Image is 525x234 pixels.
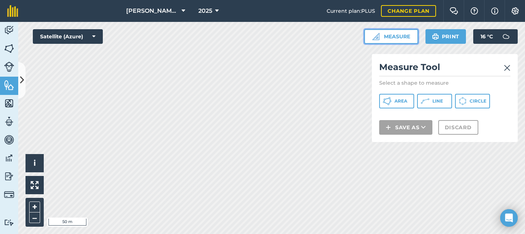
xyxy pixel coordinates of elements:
[500,209,518,227] div: Open Intercom Messenger
[4,189,14,200] img: svg+xml;base64,PD94bWwgdmVyc2lvbj0iMS4wIiBlbmNvZGluZz0idXRmLTgiPz4KPCEtLSBHZW5lcmF0b3I6IEFkb2JlIE...
[4,171,14,182] img: svg+xml;base64,PD94bWwgdmVyc2lvbj0iMS4wIiBlbmNvZGluZz0idXRmLTgiPz4KPCEtLSBHZW5lcmF0b3I6IEFkb2JlIE...
[34,158,36,168] span: i
[4,153,14,164] img: svg+xml;base64,PD94bWwgdmVyc2lvbj0iMS4wIiBlbmNvZGluZz0idXRmLTgiPz4KPCEtLSBHZW5lcmF0b3I6IEFkb2JlIE...
[455,94,490,108] button: Circle
[7,5,18,17] img: fieldmargin Logo
[473,29,518,44] button: 16 °C
[379,79,510,87] p: Select a shape to measure
[379,120,432,135] button: Save as
[4,80,14,91] img: svg+xml;base64,PHN2ZyB4bWxucz0iaHR0cDovL3d3dy53My5vcmcvMjAwMC9zdmciIHdpZHRoPSI1NiIgaGVpZ2h0PSI2MC...
[126,7,179,15] span: [PERSON_NAME] Farms
[450,7,458,15] img: Two speech bubbles overlapping with the left bubble in the forefront
[364,29,418,44] button: Measure
[432,32,439,41] img: svg+xml;base64,PHN2ZyB4bWxucz0iaHR0cDovL3d3dy53My5vcmcvMjAwMC9zdmciIHdpZHRoPSIxOSIgaGVpZ2h0PSIyNC...
[432,98,443,104] span: Line
[438,120,478,135] button: Discard
[4,43,14,54] img: svg+xml;base64,PHN2ZyB4bWxucz0iaHR0cDovL3d3dy53My5vcmcvMjAwMC9zdmciIHdpZHRoPSI1NiIgaGVpZ2h0PSI2MC...
[425,29,466,44] button: Print
[4,116,14,127] img: svg+xml;base64,PD94bWwgdmVyc2lvbj0iMS4wIiBlbmNvZGluZz0idXRmLTgiPz4KPCEtLSBHZW5lcmF0b3I6IEFkb2JlIE...
[4,98,14,109] img: svg+xml;base64,PHN2ZyB4bWxucz0iaHR0cDovL3d3dy53My5vcmcvMjAwMC9zdmciIHdpZHRoPSI1NiIgaGVpZ2h0PSI2MC...
[4,62,14,72] img: svg+xml;base64,PD94bWwgdmVyc2lvbj0iMS4wIiBlbmNvZGluZz0idXRmLTgiPz4KPCEtLSBHZW5lcmF0b3I6IEFkb2JlIE...
[386,123,391,132] img: svg+xml;base64,PHN2ZyB4bWxucz0iaHR0cDovL3d3dy53My5vcmcvMjAwMC9zdmciIHdpZHRoPSIxNCIgaGVpZ2h0PSIyNC...
[327,7,375,15] span: Current plan : PLUS
[26,154,44,172] button: i
[394,98,407,104] span: Area
[372,33,380,40] img: Ruler icon
[29,212,40,223] button: –
[31,181,39,189] img: Four arrows, one pointing top left, one top right, one bottom right and the last bottom left
[511,7,520,15] img: A cog icon
[481,29,493,44] span: 16 ° C
[379,94,414,108] button: Area
[198,7,212,15] span: 2025
[4,134,14,145] img: svg+xml;base64,PD94bWwgdmVyc2lvbj0iMS4wIiBlbmNvZGluZz0idXRmLTgiPz4KPCEtLSBHZW5lcmF0b3I6IEFkb2JlIE...
[470,7,479,15] img: A question mark icon
[381,5,436,17] a: Change plan
[33,29,103,44] button: Satellite (Azure)
[4,219,14,226] img: svg+xml;base64,PD94bWwgdmVyc2lvbj0iMS4wIiBlbmNvZGluZz0idXRmLTgiPz4KPCEtLSBHZW5lcmF0b3I6IEFkb2JlIE...
[29,202,40,212] button: +
[491,7,498,15] img: svg+xml;base64,PHN2ZyB4bWxucz0iaHR0cDovL3d3dy53My5vcmcvMjAwMC9zdmciIHdpZHRoPSIxNyIgaGVpZ2h0PSIxNy...
[504,64,510,72] img: svg+xml;base64,PHN2ZyB4bWxucz0iaHR0cDovL3d3dy53My5vcmcvMjAwMC9zdmciIHdpZHRoPSIyMiIgaGVpZ2h0PSIzMC...
[499,29,513,44] img: svg+xml;base64,PD94bWwgdmVyc2lvbj0iMS4wIiBlbmNvZGluZz0idXRmLTgiPz4KPCEtLSBHZW5lcmF0b3I6IEFkb2JlIE...
[417,94,452,108] button: Line
[470,98,486,104] span: Circle
[379,61,510,76] h2: Measure Tool
[4,25,14,36] img: svg+xml;base64,PD94bWwgdmVyc2lvbj0iMS4wIiBlbmNvZGluZz0idXRmLTgiPz4KPCEtLSBHZW5lcmF0b3I6IEFkb2JlIE...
